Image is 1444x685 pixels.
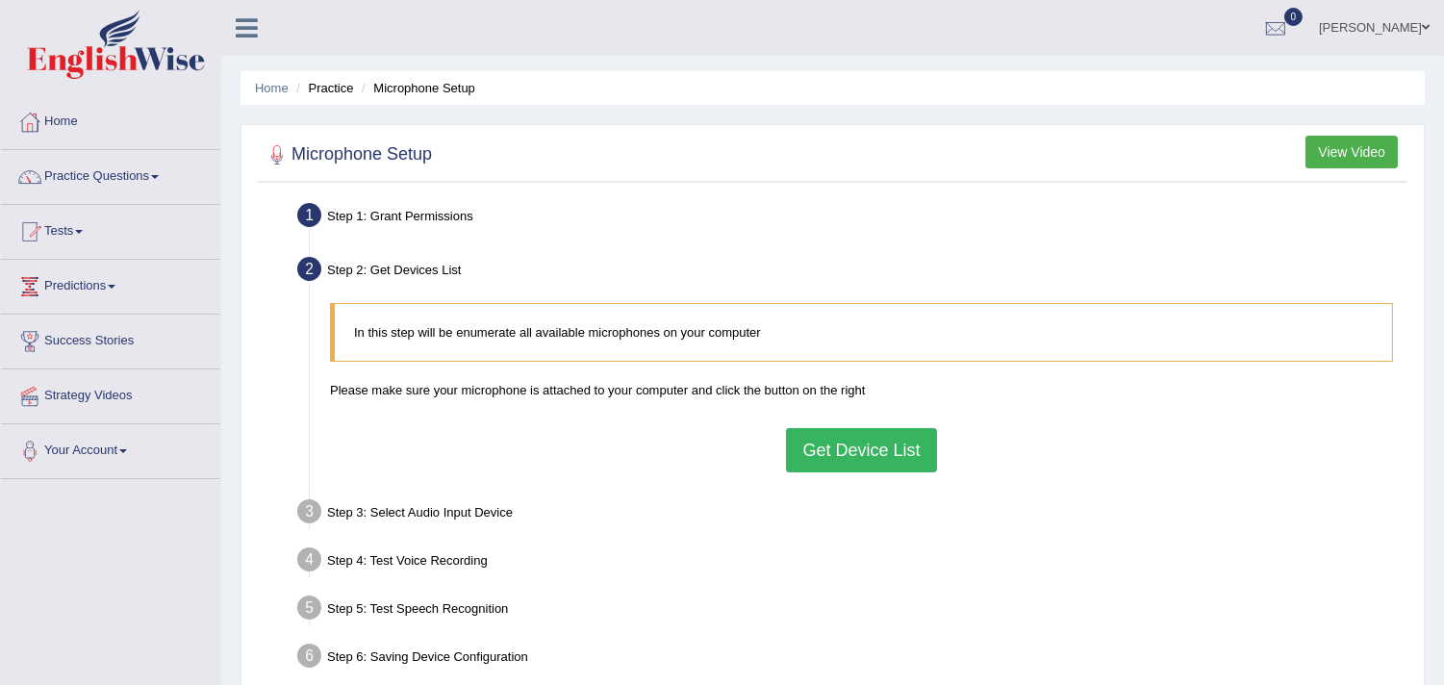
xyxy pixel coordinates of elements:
a: Success Stories [1,315,220,363]
a: Home [1,95,220,143]
a: Home [255,81,289,95]
a: Tests [1,205,220,253]
a: Strategy Videos [1,369,220,418]
a: Practice Questions [1,150,220,198]
div: Step 6: Saving Device Configuration [289,638,1415,680]
button: Get Device List [786,428,936,472]
div: Step 5: Test Speech Recognition [289,590,1415,632]
h2: Microphone Setup [263,140,432,169]
div: Step 4: Test Voice Recording [289,542,1415,584]
div: Step 3: Select Audio Input Device [289,494,1415,536]
div: Step 2: Get Devices List [289,251,1415,293]
blockquote: In this step will be enumerate all available microphones on your computer [330,303,1393,362]
a: Predictions [1,260,220,308]
span: 0 [1284,8,1304,26]
div: Step 1: Grant Permissions [289,197,1415,240]
a: Your Account [1,424,220,472]
li: Practice [291,79,353,97]
li: Microphone Setup [357,79,475,97]
p: Please make sure your microphone is attached to your computer and click the button on the right [330,381,1393,399]
button: View Video [1305,136,1398,168]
